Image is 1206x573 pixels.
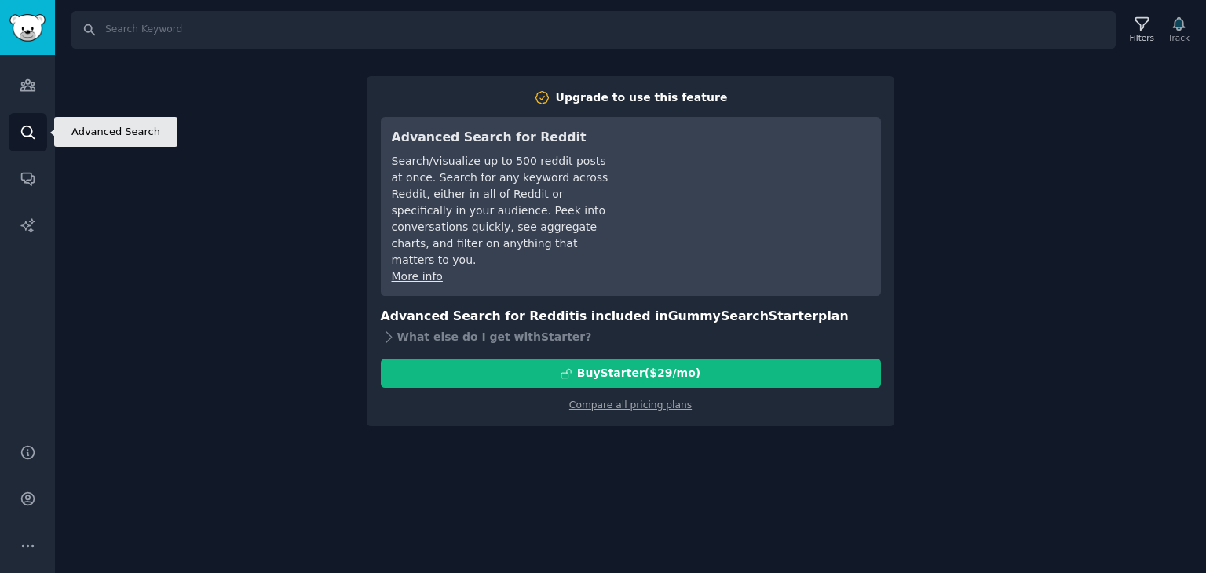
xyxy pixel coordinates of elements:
[381,307,881,327] h3: Advanced Search for Reddit is included in plan
[9,14,46,42] img: GummySearch logo
[381,326,881,348] div: What else do I get with Starter ?
[392,153,612,268] div: Search/visualize up to 500 reddit posts at once. Search for any keyword across Reddit, either in ...
[577,365,700,381] div: Buy Starter ($ 29 /mo )
[392,128,612,148] h3: Advanced Search for Reddit
[381,359,881,388] button: BuyStarter($29/mo)
[634,128,870,246] iframe: YouTube video player
[1130,32,1154,43] div: Filters
[556,89,728,106] div: Upgrade to use this feature
[392,270,443,283] a: More info
[71,11,1116,49] input: Search Keyword
[668,308,818,323] span: GummySearch Starter
[569,400,692,411] a: Compare all pricing plans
